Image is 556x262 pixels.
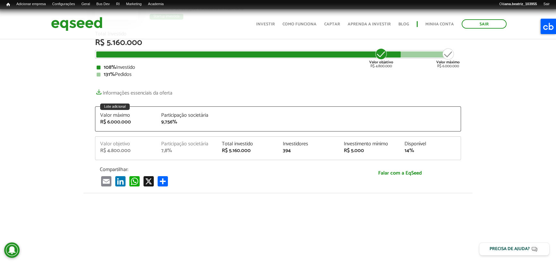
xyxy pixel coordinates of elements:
div: Disponível [404,141,456,147]
a: Marketing [123,2,145,7]
div: Valor objetivo [100,141,152,147]
a: Bus Dev [93,2,113,7]
div: Total investido [222,141,273,147]
a: Início [3,2,13,8]
a: Captar [324,22,340,26]
div: Investimento mínimo [344,141,395,147]
a: Adicionar empresa [13,2,49,7]
strong: ana.beatriz_103955 [505,2,537,6]
strong: 108% [104,63,116,72]
div: 9,756% [161,120,213,125]
div: Investido [97,65,459,70]
a: WhatsApp [128,176,141,186]
div: R$ 6.000.000 [100,120,152,125]
a: Oláana.beatriz_103955 [496,2,540,7]
a: Blog [398,22,409,26]
a: Email [100,176,113,186]
a: X [142,176,155,186]
div: Participação societária [161,141,213,147]
a: Como funciona [282,22,317,26]
div: R$ 5.160.000 [95,39,461,47]
div: R$ 5.160.000 [222,148,273,153]
a: Investir [256,22,275,26]
a: Sair [540,2,553,7]
div: 14% [404,148,456,153]
a: Configurações [49,2,78,7]
div: R$ 6.000.000 [436,48,460,68]
strong: Valor máximo [436,59,460,65]
div: Lote adicional [100,104,130,110]
p: Compartilhar: [100,167,334,173]
a: Aprenda a investir [348,22,391,26]
strong: 131% [104,70,115,79]
a: LinkedIn [114,176,127,186]
a: Informações essenciais da oferta [95,87,172,96]
div: 394 [283,148,334,153]
a: Falar com a EqSeed [344,167,456,180]
div: Participação societária [161,113,213,118]
img: EqSeed [51,15,102,32]
a: Minha conta [425,22,454,26]
strong: Valor objetivo [369,59,393,65]
a: Compartilhar [156,176,169,186]
div: R$ 4.800.000 [100,148,152,153]
a: Sair [462,19,507,29]
div: Investidores [283,141,334,147]
div: R$ 5.000 [344,148,395,153]
a: Geral [78,2,93,7]
a: Academia [145,2,167,7]
div: R$ 4.800.000 [369,48,393,68]
div: Valor máximo [100,113,152,118]
div: Pedidos [97,72,459,77]
a: RI [113,2,123,7]
span: Início [6,2,10,7]
div: 7,8% [161,148,213,153]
